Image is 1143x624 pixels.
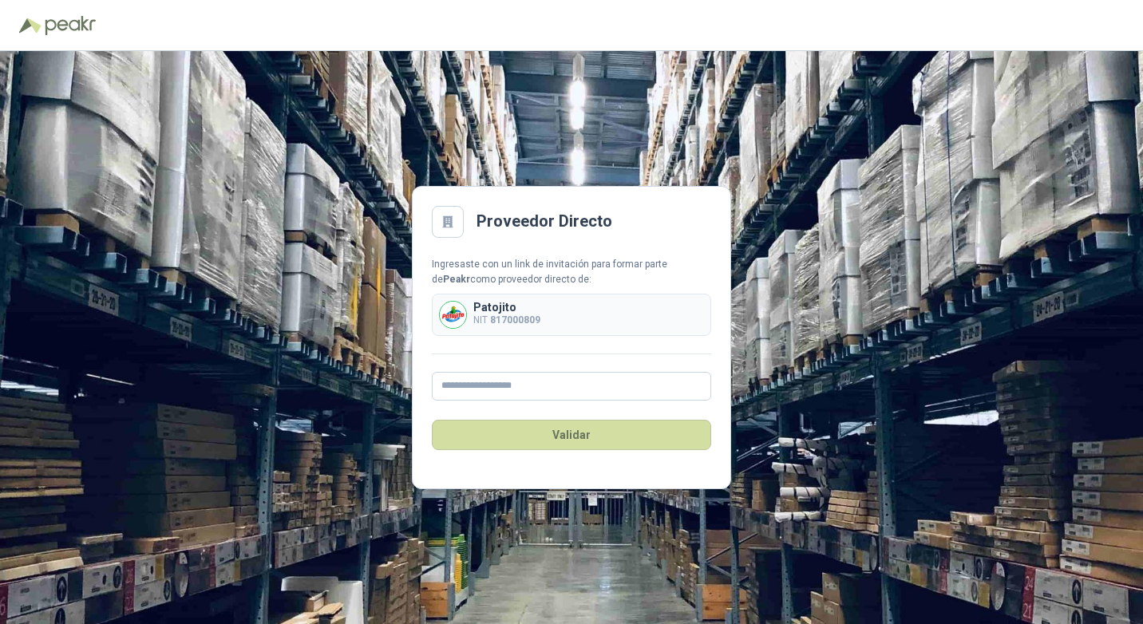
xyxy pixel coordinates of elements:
img: Company Logo [440,302,466,328]
b: 817000809 [490,314,540,326]
img: Peakr [45,16,96,35]
p: NIT [473,313,540,328]
img: Logo [19,18,42,34]
b: Peakr [443,274,470,285]
p: Patojito [473,302,540,313]
button: Validar [432,420,711,450]
div: Ingresaste con un link de invitación para formar parte de como proveedor directo de: [432,257,711,287]
h2: Proveedor Directo [477,209,612,234]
